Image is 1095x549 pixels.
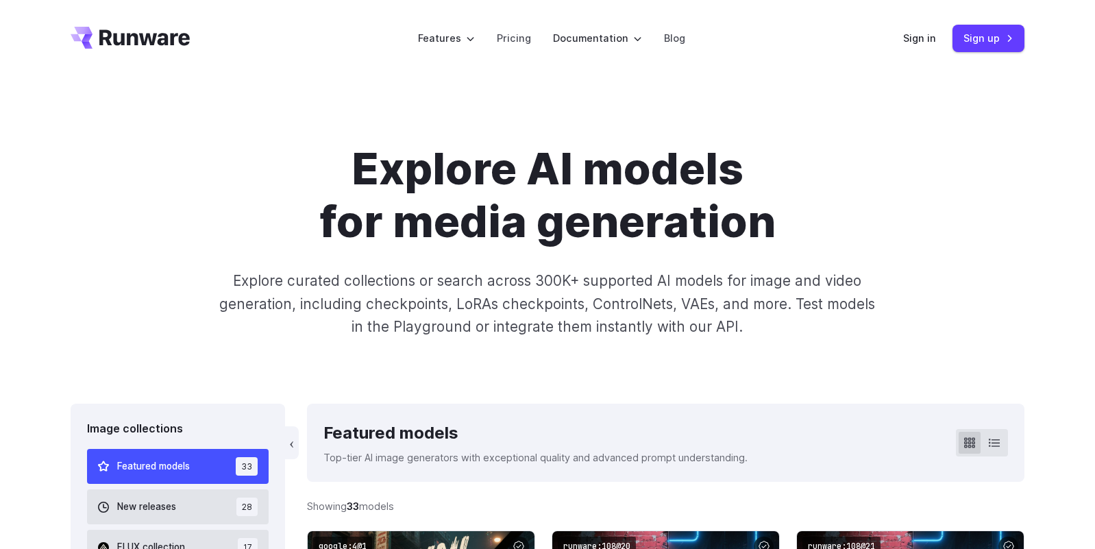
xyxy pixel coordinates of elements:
strong: 33 [347,500,359,512]
span: Featured models [117,459,190,474]
a: Sign in [903,30,936,46]
div: Image collections [87,420,269,438]
div: Showing models [307,498,394,514]
p: Top-tier AI image generators with exceptional quality and advanced prompt understanding. [323,450,748,465]
button: Featured models 33 [87,449,269,484]
label: Documentation [553,30,642,46]
h1: Explore AI models for media generation [166,143,929,247]
a: Sign up [952,25,1024,51]
span: New releases [117,500,176,515]
button: ‹ [285,426,299,459]
span: 28 [236,498,258,516]
a: Go to / [71,27,190,49]
span: 33 [236,457,258,476]
button: New releases 28 [87,489,269,524]
label: Features [418,30,475,46]
a: Blog [664,30,685,46]
div: Featured models [323,420,748,446]
p: Explore curated collections or search across 300K+ supported AI models for image and video genera... [214,269,881,338]
a: Pricing [497,30,531,46]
